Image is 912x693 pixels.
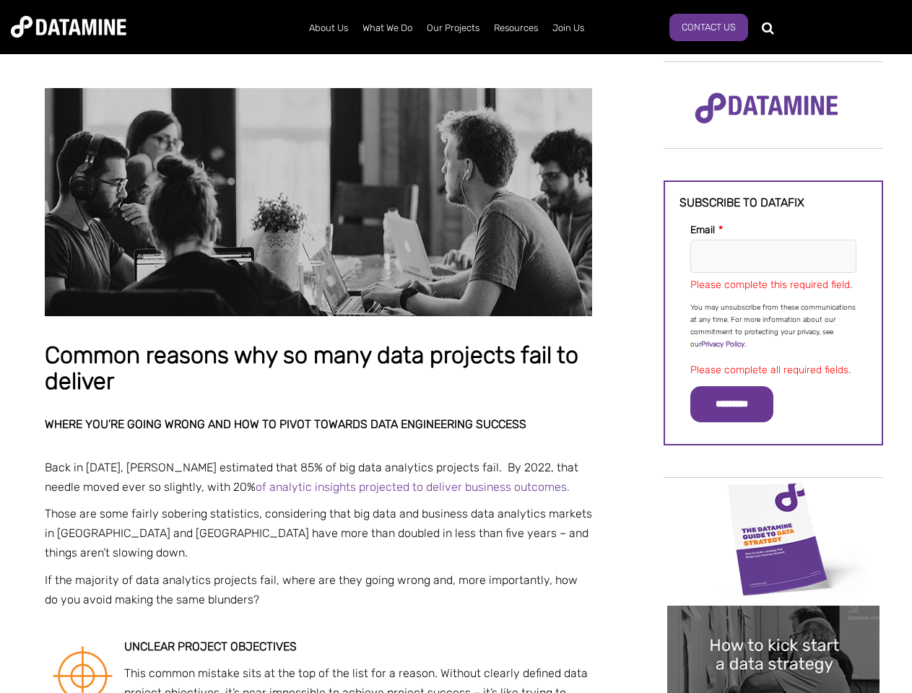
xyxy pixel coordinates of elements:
label: Please complete this required field. [690,279,852,291]
a: About Us [302,9,355,47]
a: Contact Us [669,14,748,41]
p: Those are some fairly sobering statistics, considering that big data and business data analytics ... [45,504,592,563]
a: of analytic insights projected to deliver business outcomes. [256,480,570,494]
span: Email [690,224,715,236]
label: Please complete all required fields. [690,364,851,376]
a: What We Do [355,9,420,47]
h3: Subscribe to datafix [679,196,867,209]
img: Datamine [11,16,126,38]
p: Back in [DATE], [PERSON_NAME] estimated that 85% of big data analytics projects fail. By 2022, th... [45,458,592,497]
p: You may unsubscribe from these communications at any time. For more information about our commitm... [690,302,856,351]
img: Data Strategy Cover thumbnail [667,479,880,598]
strong: Unclear project objectives [124,640,297,653]
h2: Where you’re going wrong and how to pivot towards data engineering success [45,418,592,431]
img: Common reasons why so many data projects fail to deliver [45,88,592,316]
img: Datamine Logo No Strapline - Purple [685,83,848,134]
p: If the majority of data analytics projects fail, where are they going wrong and, more importantly... [45,570,592,609]
h1: Common reasons why so many data projects fail to deliver [45,343,592,394]
a: Privacy Policy [701,340,744,349]
a: Join Us [545,9,591,47]
a: Resources [487,9,545,47]
a: Our Projects [420,9,487,47]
